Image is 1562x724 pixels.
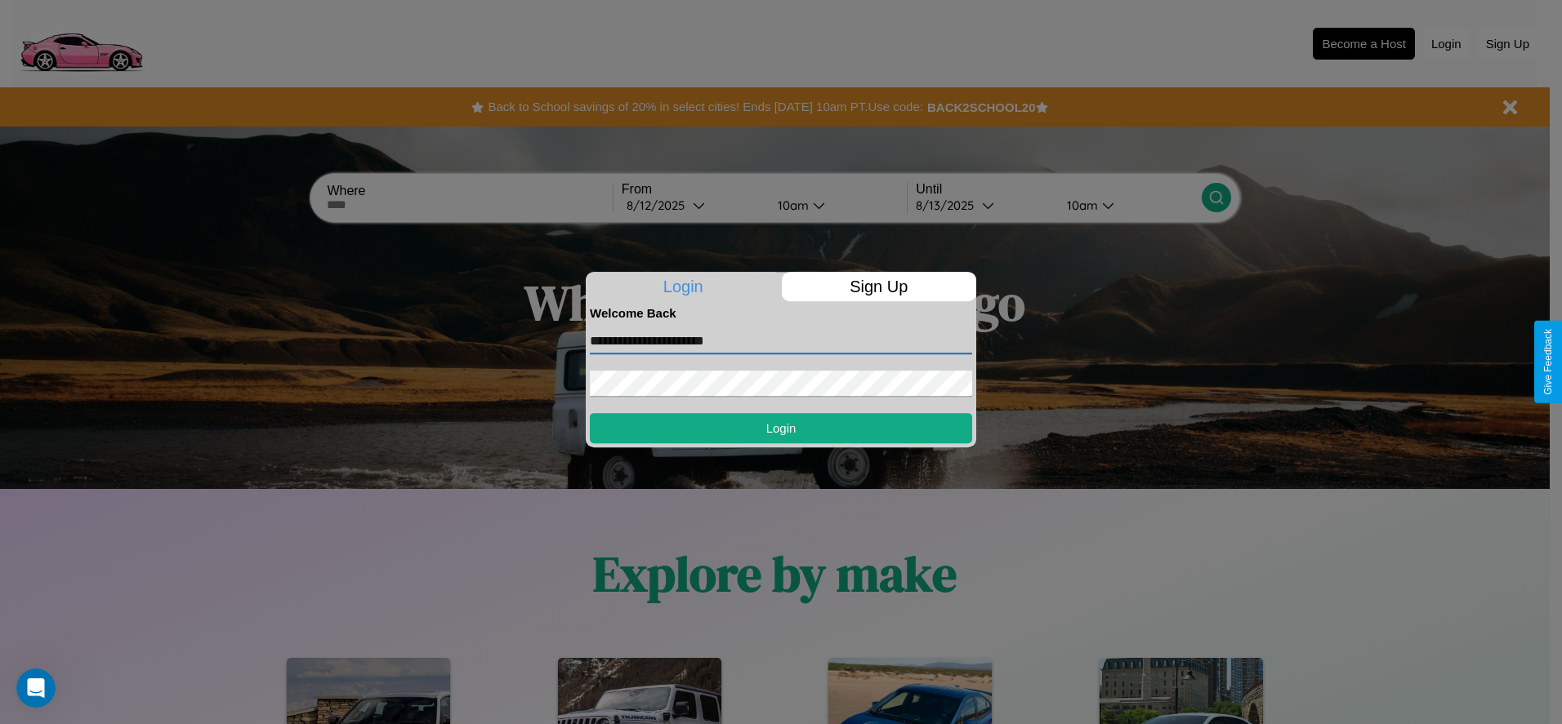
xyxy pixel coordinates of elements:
[782,272,977,301] p: Sign Up
[590,306,972,320] h4: Welcome Back
[16,668,56,708] iframe: Intercom live chat
[586,272,781,301] p: Login
[1542,329,1554,395] div: Give Feedback
[590,413,972,443] button: Login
